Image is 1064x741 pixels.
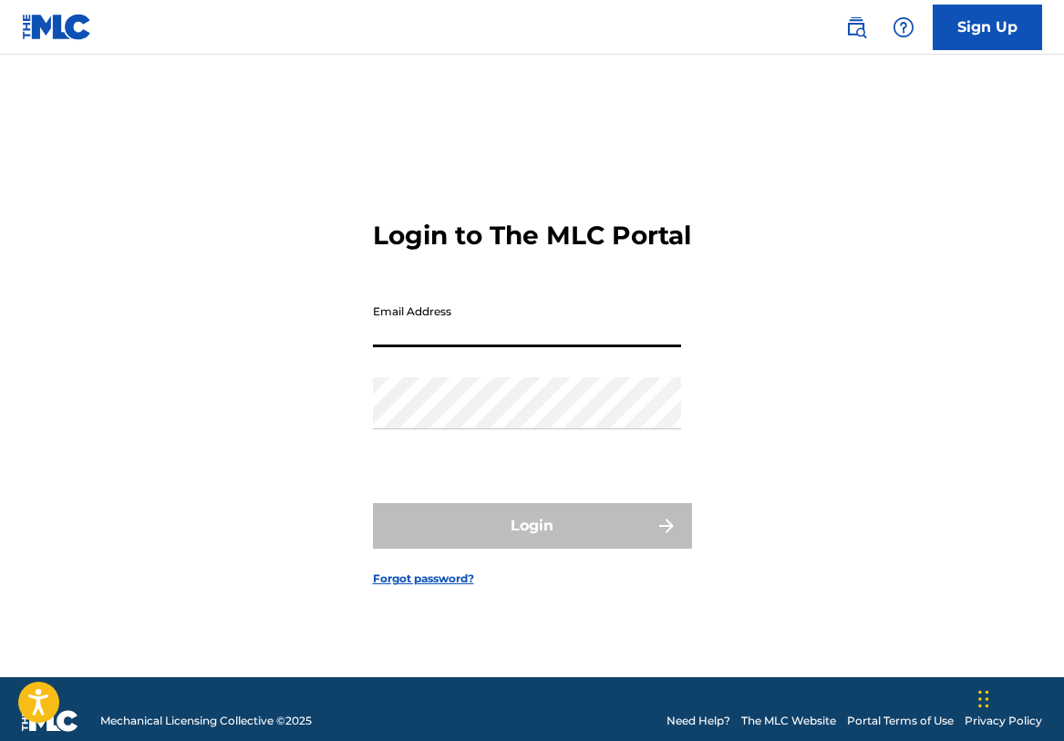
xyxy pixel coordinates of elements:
[978,672,989,726] div: Drag
[741,713,836,729] a: The MLC Website
[965,713,1042,729] a: Privacy Policy
[373,571,474,587] a: Forgot password?
[666,713,730,729] a: Need Help?
[847,713,954,729] a: Portal Terms of Use
[893,16,914,38] img: help
[973,654,1064,741] iframe: Chat Widget
[845,16,867,38] img: search
[100,713,312,729] span: Mechanical Licensing Collective © 2025
[838,9,874,46] a: Public Search
[373,220,691,252] h3: Login to The MLC Portal
[933,5,1042,50] a: Sign Up
[885,9,922,46] div: Help
[22,710,78,732] img: logo
[22,14,92,40] img: MLC Logo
